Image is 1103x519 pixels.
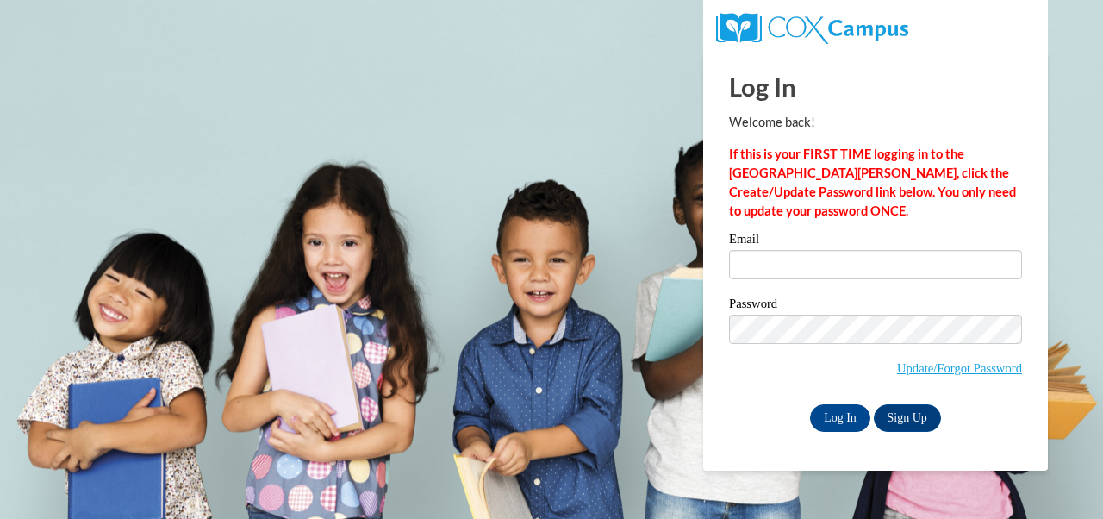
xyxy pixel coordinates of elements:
label: Password [729,297,1022,315]
h1: Log In [729,69,1022,104]
p: Welcome back! [729,113,1022,132]
a: COX Campus [716,20,908,34]
img: COX Campus [716,13,908,44]
a: Sign Up [874,404,941,432]
a: Update/Forgot Password [897,361,1022,375]
input: Log In [810,404,870,432]
strong: If this is your FIRST TIME logging in to the [GEOGRAPHIC_DATA][PERSON_NAME], click the Create/Upd... [729,147,1016,218]
label: Email [729,233,1022,250]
